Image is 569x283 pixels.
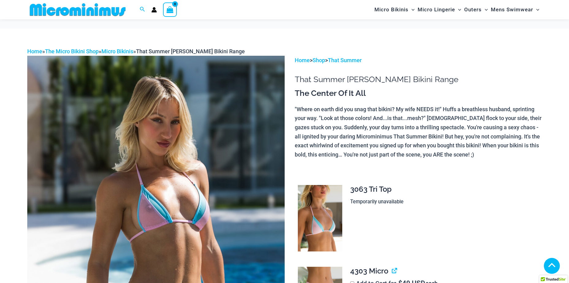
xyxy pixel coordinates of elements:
span: Menu Toggle [455,2,461,17]
a: Micro Bikinis [101,48,133,55]
a: View Shopping Cart, empty [163,2,177,17]
p: > > [295,56,542,65]
nav: Site Navigation [372,1,542,18]
span: Menu Toggle [482,2,488,17]
a: OutersMenu ToggleMenu Toggle [463,2,489,17]
img: MM SHOP LOGO FLAT [27,3,128,17]
a: Home [27,48,42,55]
span: Micro Lingerie [418,2,455,17]
span: » » » [27,48,245,55]
span: Outers [464,2,482,17]
span: 4303 Micro [350,266,388,275]
h1: That Summer [PERSON_NAME] Bikini Range [295,75,542,84]
h3: The Center Of It All [295,88,542,99]
span: Menu Toggle [533,2,539,17]
span: 3063 Tri Top [350,185,392,194]
span: That Summer [PERSON_NAME] Bikini Range [136,48,245,55]
a: The Micro Bikini Shop [45,48,99,55]
a: Micro BikinisMenu ToggleMenu Toggle [373,2,416,17]
a: Home [295,57,310,63]
a: Mens SwimwearMenu ToggleMenu Toggle [489,2,541,17]
a: That Summer [328,57,362,63]
p: Temporarily unavailable [350,197,537,206]
a: Search icon link [140,6,145,13]
a: Shop [313,57,325,63]
a: Micro LingerieMenu ToggleMenu Toggle [416,2,463,17]
img: That Summer Dawn 3063 Tri Top [298,185,342,252]
p: "Where on earth did you snag that bikini? My wife NEEDS it!" Huffs a breathless husband, sprintin... [295,105,542,159]
span: Micro Bikinis [374,2,408,17]
span: Menu Toggle [408,2,415,17]
a: Account icon link [151,7,157,13]
span: Mens Swimwear [491,2,533,17]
